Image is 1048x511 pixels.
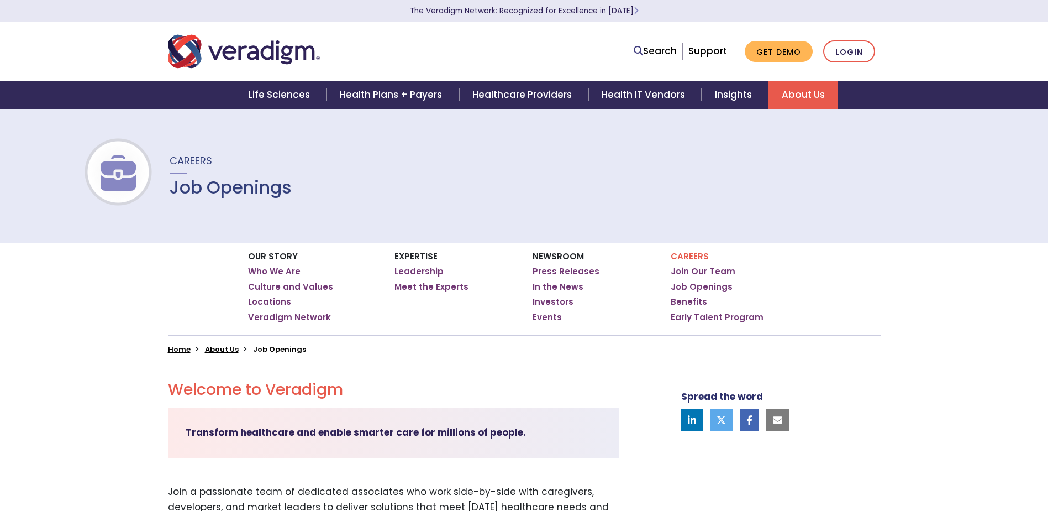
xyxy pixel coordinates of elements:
[168,380,619,399] h2: Welcome to Veradigm
[634,6,639,16] span: Learn More
[533,312,562,323] a: Events
[768,81,838,109] a: About Us
[681,390,763,403] strong: Spread the word
[410,6,639,16] a: The Veradigm Network: Recognized for Excellence in [DATE]Learn More
[688,44,727,58] a: Support
[823,40,875,63] a: Login
[671,312,763,323] a: Early Talent Program
[702,81,768,109] a: Insights
[671,281,733,293] a: Job Openings
[671,296,707,307] a: Benefits
[588,81,702,109] a: Health IT Vendors
[170,154,212,168] span: Careers
[168,33,320,70] img: Veradigm logo
[248,266,301,277] a: Who We Are
[634,44,677,59] a: Search
[459,81,588,109] a: Healthcare Providers
[671,266,735,277] a: Join Our Team
[533,266,599,277] a: Press Releases
[394,281,468,293] a: Meet the Experts
[326,81,459,109] a: Health Plans + Payers
[745,41,813,62] a: Get Demo
[248,281,333,293] a: Culture and Values
[533,281,583,293] a: In the News
[248,312,331,323] a: Veradigm Network
[235,81,326,109] a: Life Sciences
[205,344,239,354] a: About Us
[168,344,191,354] a: Home
[533,296,573,307] a: Investors
[394,266,444,277] a: Leadership
[248,296,291,307] a: Locations
[170,177,292,198] h1: Job Openings
[186,426,526,439] strong: Transform healthcare and enable smarter care for millions of people.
